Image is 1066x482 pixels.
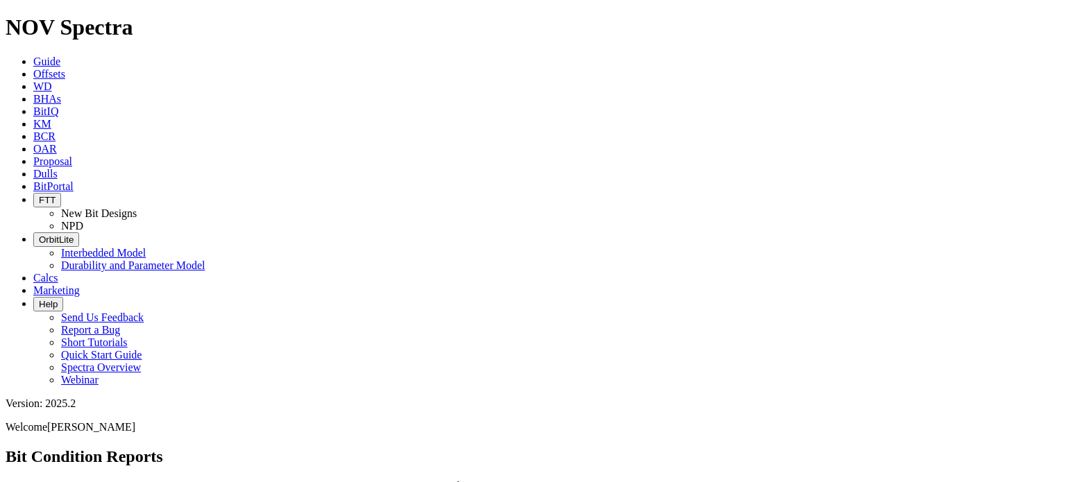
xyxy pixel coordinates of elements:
a: Offsets [33,68,65,80]
div: Version: 2025.2 [6,397,1060,410]
a: Quick Start Guide [61,349,142,361]
p: Welcome [6,421,1060,433]
span: Help [39,299,58,309]
a: Interbedded Model [61,247,146,259]
a: BitPortal [33,180,74,192]
a: Spectra Overview [61,361,141,373]
a: Short Tutorials [61,336,128,348]
span: FTT [39,195,56,205]
a: Durability and Parameter Model [61,259,205,271]
h2: Bit Condition Reports [6,447,1060,466]
a: BCR [33,130,56,142]
a: NPD [61,220,83,232]
a: KM [33,118,51,130]
a: WD [33,80,52,92]
h1: NOV Spectra [6,15,1060,40]
a: Calcs [33,272,58,284]
a: OAR [33,143,57,155]
button: Help [33,297,63,311]
button: OrbitLite [33,232,79,247]
a: Send Us Feedback [61,311,144,323]
a: BHAs [33,93,61,105]
a: BitIQ [33,105,58,117]
a: Webinar [61,374,99,386]
span: [PERSON_NAME] [47,421,135,433]
a: Marketing [33,284,80,296]
a: Report a Bug [61,324,120,336]
span: OrbitLite [39,234,74,245]
a: New Bit Designs [61,207,137,219]
a: Guide [33,55,60,67]
a: Proposal [33,155,72,167]
button: FTT [33,193,61,207]
a: Dulls [33,168,58,180]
